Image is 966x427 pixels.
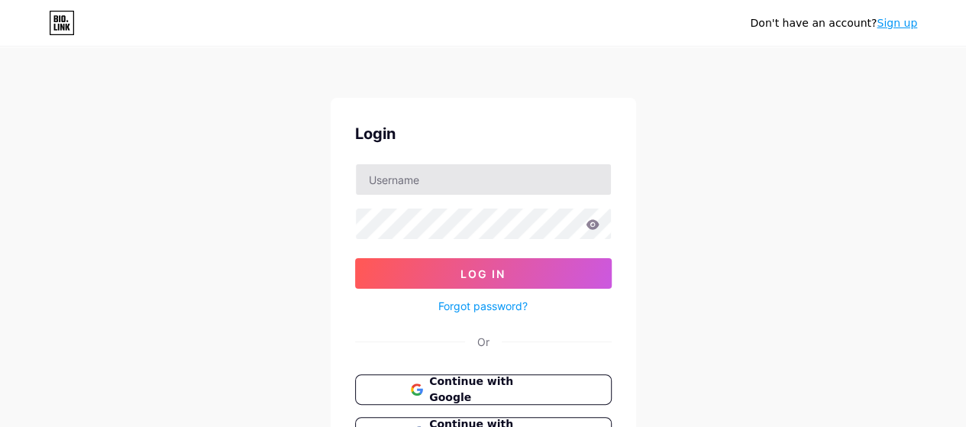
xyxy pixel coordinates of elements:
[477,334,489,350] div: Or
[355,122,612,145] div: Login
[355,258,612,289] button: Log In
[750,15,917,31] div: Don't have an account?
[355,374,612,405] button: Continue with Google
[356,164,611,195] input: Username
[877,17,917,29] a: Sign up
[429,374,555,406] span: Continue with Google
[460,267,506,280] span: Log In
[438,298,528,314] a: Forgot password?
